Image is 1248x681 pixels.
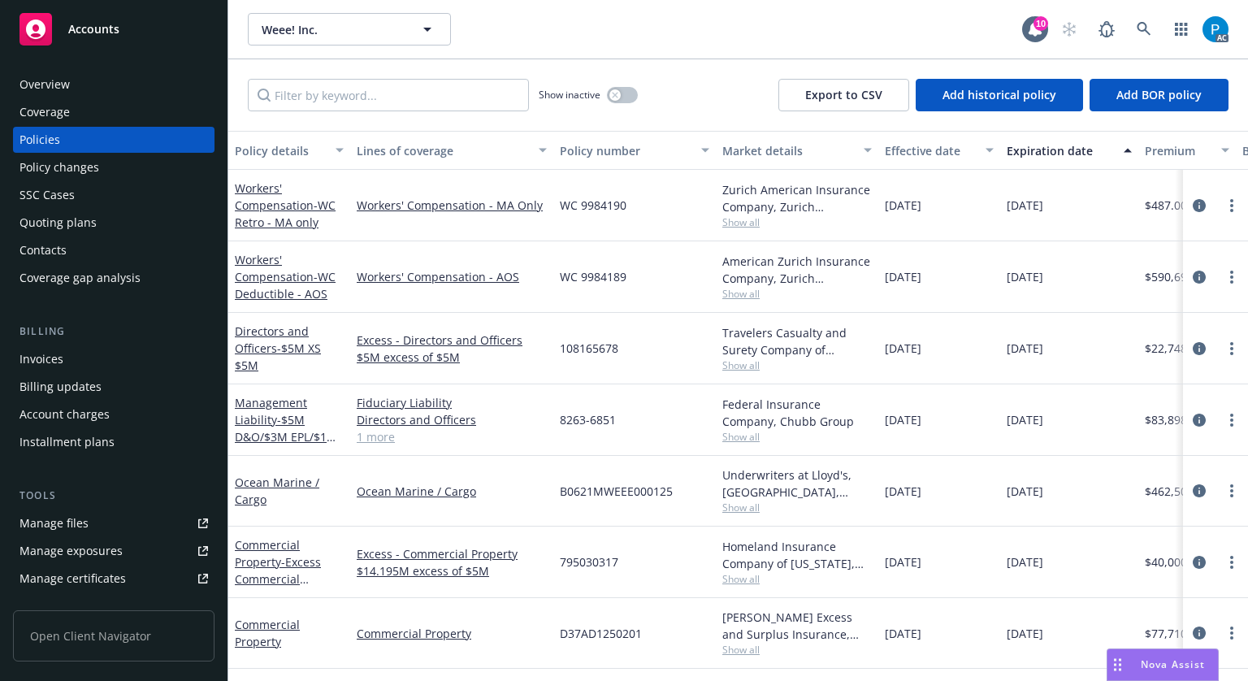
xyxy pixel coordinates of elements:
div: SSC Cases [19,182,75,208]
a: SSC Cases [13,182,214,208]
a: Management Liability [235,395,337,462]
span: $487.00 [1145,197,1187,214]
span: $462,500.00 [1145,483,1210,500]
a: Directors and Officers [357,411,547,428]
div: Market details [722,142,854,159]
div: [PERSON_NAME] Excess and Surplus Insurance, Inc., [PERSON_NAME] Group, CRC Group [722,609,872,643]
span: [DATE] [885,197,921,214]
a: Excess - Directors and Officers $5M excess of $5M [357,332,547,366]
span: Weee! Inc. [262,21,402,38]
span: - Excess Commercial Property [235,554,321,604]
div: Expiration date [1007,142,1114,159]
span: 795030317 [560,553,618,570]
span: [DATE] [885,625,921,642]
a: circleInformation [1189,339,1209,358]
div: Billing [13,323,214,340]
span: D37AD1250201 [560,625,642,642]
a: more [1222,623,1241,643]
span: Export to CSV [805,87,882,102]
span: $22,748.00 [1145,340,1203,357]
div: Overview [19,72,70,98]
a: 1 more [357,428,547,445]
button: Add historical policy [916,79,1083,111]
span: Show all [722,287,872,301]
div: Account charges [19,401,110,427]
a: Coverage [13,99,214,125]
a: more [1222,553,1241,572]
div: Policy details [235,142,326,159]
span: $40,000.00 [1145,553,1203,570]
span: 108165678 [560,340,618,357]
span: Show all [722,358,872,372]
a: Quoting plans [13,210,214,236]
a: Manage claims [13,593,214,619]
a: Commercial Property [235,617,300,649]
span: [DATE] [1007,197,1043,214]
span: [DATE] [885,411,921,428]
a: Contacts [13,237,214,263]
span: $77,710.00 [1145,625,1203,642]
a: Excess - Commercial Property $14.195M excess of $5M [357,545,547,579]
img: photo [1202,16,1228,42]
a: Invoices [13,346,214,372]
div: Policy number [560,142,691,159]
button: Nova Assist [1107,648,1219,681]
input: Filter by keyword... [248,79,529,111]
a: Search [1128,13,1160,46]
button: Export to CSV [778,79,909,111]
div: Installment plans [19,429,115,455]
span: [DATE] [1007,411,1043,428]
a: circleInformation [1189,410,1209,430]
a: Ocean Marine / Cargo [357,483,547,500]
div: Manage exposures [19,538,123,564]
span: [DATE] [1007,268,1043,285]
span: [DATE] [885,483,921,500]
span: B0621MWEEE000125 [560,483,673,500]
button: Market details [716,131,878,170]
span: [DATE] [1007,340,1043,357]
a: circleInformation [1189,267,1209,287]
div: Coverage [19,99,70,125]
a: Manage files [13,510,214,536]
a: Accounts [13,7,214,52]
a: Workers' Compensation - AOS [357,268,547,285]
a: Account charges [13,401,214,427]
span: [DATE] [1007,553,1043,570]
div: Coverage gap analysis [19,265,141,291]
span: $590,690.00 [1145,268,1210,285]
a: more [1222,196,1241,215]
a: circleInformation [1189,196,1209,215]
span: Show all [722,572,872,586]
button: Effective date [878,131,1000,170]
div: Tools [13,488,214,504]
a: Workers' Compensation [235,252,336,301]
a: Commercial Property [235,537,321,604]
span: Show inactive [539,88,600,102]
button: Policy number [553,131,716,170]
span: Show all [722,501,872,514]
div: Manage claims [19,593,102,619]
span: Show all [722,430,872,444]
a: circleInformation [1189,481,1209,501]
span: Add BOR policy [1116,87,1202,102]
a: more [1222,267,1241,287]
a: Workers' Compensation [235,180,336,230]
a: Commercial Property [357,625,547,642]
a: Policies [13,127,214,153]
div: Manage certificates [19,566,126,592]
a: Coverage gap analysis [13,265,214,291]
a: Workers' Compensation - MA Only [357,197,547,214]
a: Ocean Marine / Cargo [235,475,319,507]
div: Manage files [19,510,89,536]
a: Overview [13,72,214,98]
a: Billing updates [13,374,214,400]
a: Directors and Officers [235,323,321,373]
span: 8263-6851 [560,411,616,428]
span: Nova Assist [1141,657,1205,671]
div: Billing updates [19,374,102,400]
button: Weee! Inc. [248,13,451,46]
div: Policy changes [19,154,99,180]
button: Lines of coverage [350,131,553,170]
span: [DATE] [885,268,921,285]
span: - $5M XS $5M [235,340,321,373]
